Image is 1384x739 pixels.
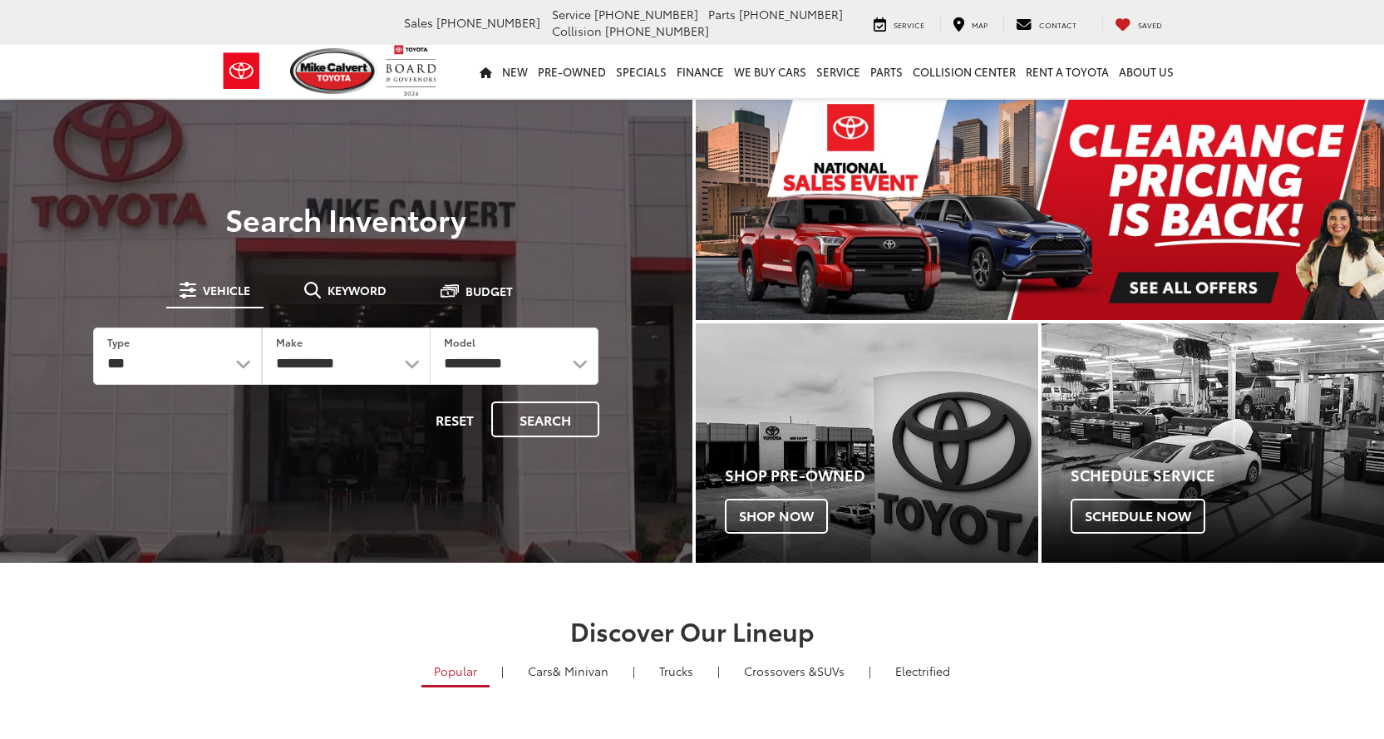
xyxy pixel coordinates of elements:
span: [PHONE_NUMBER] [436,14,540,31]
a: Service [811,45,865,98]
h2: Discover Our Lineup [106,617,1278,644]
h4: Schedule Service [1071,467,1384,484]
a: Shop Pre-Owned Shop Now [696,323,1038,564]
h4: Shop Pre-Owned [725,467,1038,484]
a: Service [861,15,937,32]
a: Electrified [883,657,963,685]
a: About Us [1114,45,1179,98]
span: [PHONE_NUMBER] [605,22,709,39]
a: SUVs [731,657,857,685]
label: Make [276,335,303,349]
div: Toyota [1042,323,1384,564]
img: Toyota [210,44,273,98]
span: Service [894,19,924,30]
a: My Saved Vehicles [1102,15,1175,32]
span: Saved [1138,19,1162,30]
label: Type [107,335,130,349]
span: Map [972,19,988,30]
span: Crossovers & [744,663,817,679]
a: Parts [865,45,908,98]
div: Toyota [696,323,1038,564]
a: Rent a Toyota [1021,45,1114,98]
span: Keyword [328,284,387,296]
span: Service [552,6,591,22]
button: Reset [421,402,488,437]
span: Collision [552,22,602,39]
a: New [497,45,533,98]
a: Home [475,45,497,98]
img: Mike Calvert Toyota [290,48,378,94]
li: | [713,663,724,679]
a: Collision Center [908,45,1021,98]
a: Specials [611,45,672,98]
h3: Search Inventory [70,202,623,235]
a: Map [940,15,1000,32]
button: Search [491,402,599,437]
li: | [864,663,875,679]
span: Parts [708,6,736,22]
span: [PHONE_NUMBER] [739,6,843,22]
span: [PHONE_NUMBER] [594,6,698,22]
span: Contact [1039,19,1076,30]
li: | [628,663,639,679]
a: Popular [421,657,490,687]
a: WE BUY CARS [729,45,811,98]
span: & Minivan [553,663,608,679]
a: Pre-Owned [533,45,611,98]
a: Schedule Service Schedule Now [1042,323,1384,564]
a: Finance [672,45,729,98]
a: Contact [1003,15,1089,32]
span: Vehicle [203,284,250,296]
a: Trucks [647,657,706,685]
span: Schedule Now [1071,499,1205,534]
li: | [497,663,508,679]
a: Cars [515,657,621,685]
label: Model [444,335,475,349]
span: Shop Now [725,499,828,534]
span: Budget [465,285,513,297]
span: Sales [404,14,433,31]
